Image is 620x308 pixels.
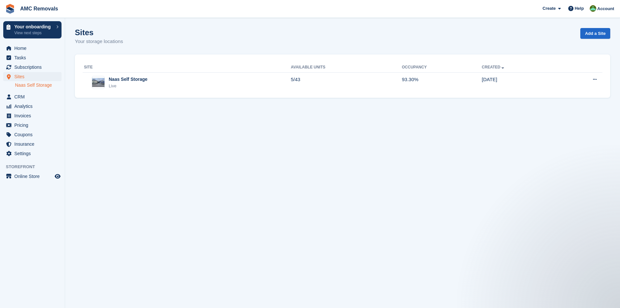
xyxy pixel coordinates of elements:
p: Your onboarding [14,24,53,29]
span: Storefront [6,164,65,170]
a: AMC Removals [18,3,61,14]
span: Subscriptions [14,63,53,72]
span: Insurance [14,139,53,149]
a: menu [3,53,62,62]
div: Live [109,83,147,89]
a: Naas Self Storage [15,82,62,88]
a: Created [482,65,505,69]
a: menu [3,139,62,149]
span: CRM [14,92,53,101]
a: menu [3,92,62,101]
span: Create [543,5,556,12]
th: Available Units [291,62,402,73]
span: Settings [14,149,53,158]
th: Occupancy [402,62,482,73]
span: Home [14,44,53,53]
p: View next steps [14,30,53,36]
a: menu [3,130,62,139]
img: Kayleigh Deegan [590,5,596,12]
span: Coupons [14,130,53,139]
a: Your onboarding View next steps [3,21,62,38]
span: Invoices [14,111,53,120]
a: menu [3,102,62,111]
h1: Sites [75,28,123,37]
span: Sites [14,72,53,81]
td: 5/43 [291,72,402,93]
a: menu [3,172,62,181]
span: Pricing [14,121,53,130]
a: Add a Site [580,28,610,39]
td: [DATE] [482,72,558,93]
a: menu [3,72,62,81]
img: stora-icon-8386f47178a22dfd0bd8f6a31ec36ba5ce8667c1dd55bd0f319d3a0aa187defe.svg [5,4,15,14]
span: Account [597,6,614,12]
a: menu [3,63,62,72]
span: Help [575,5,584,12]
a: menu [3,121,62,130]
td: 93.30% [402,72,482,93]
a: menu [3,44,62,53]
a: menu [3,149,62,158]
p: Your storage locations [75,38,123,45]
span: Online Store [14,172,53,181]
div: Naas Self Storage [109,76,147,83]
a: menu [3,111,62,120]
span: Tasks [14,53,53,62]
img: Image of Naas Self Storage site [92,78,104,87]
th: Site [83,62,291,73]
a: Preview store [54,172,62,180]
span: Analytics [14,102,53,111]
